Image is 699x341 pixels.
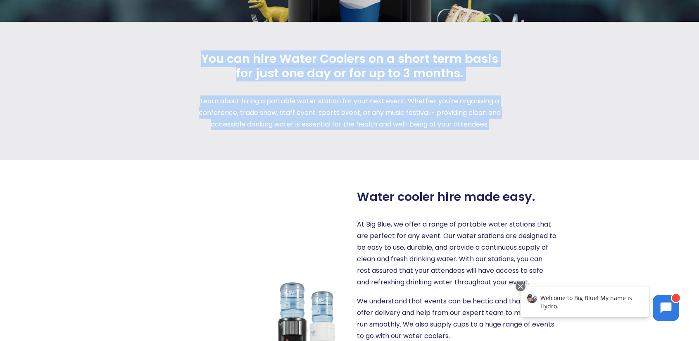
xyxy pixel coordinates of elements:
p: Learn about hiring a portable water station for your next event. Whether you're organising a conf... [196,95,503,130]
span: Water cooler hire made easy. [357,190,535,204]
iframe: Chatbot [512,280,687,329]
span: You can hire Water Coolers on a short term basis for just one day or for up to 3 months. [196,52,503,81]
p: At Big Blue, we offer a range of portable water stations that are perfect for any event. Our wate... [357,219,557,288]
